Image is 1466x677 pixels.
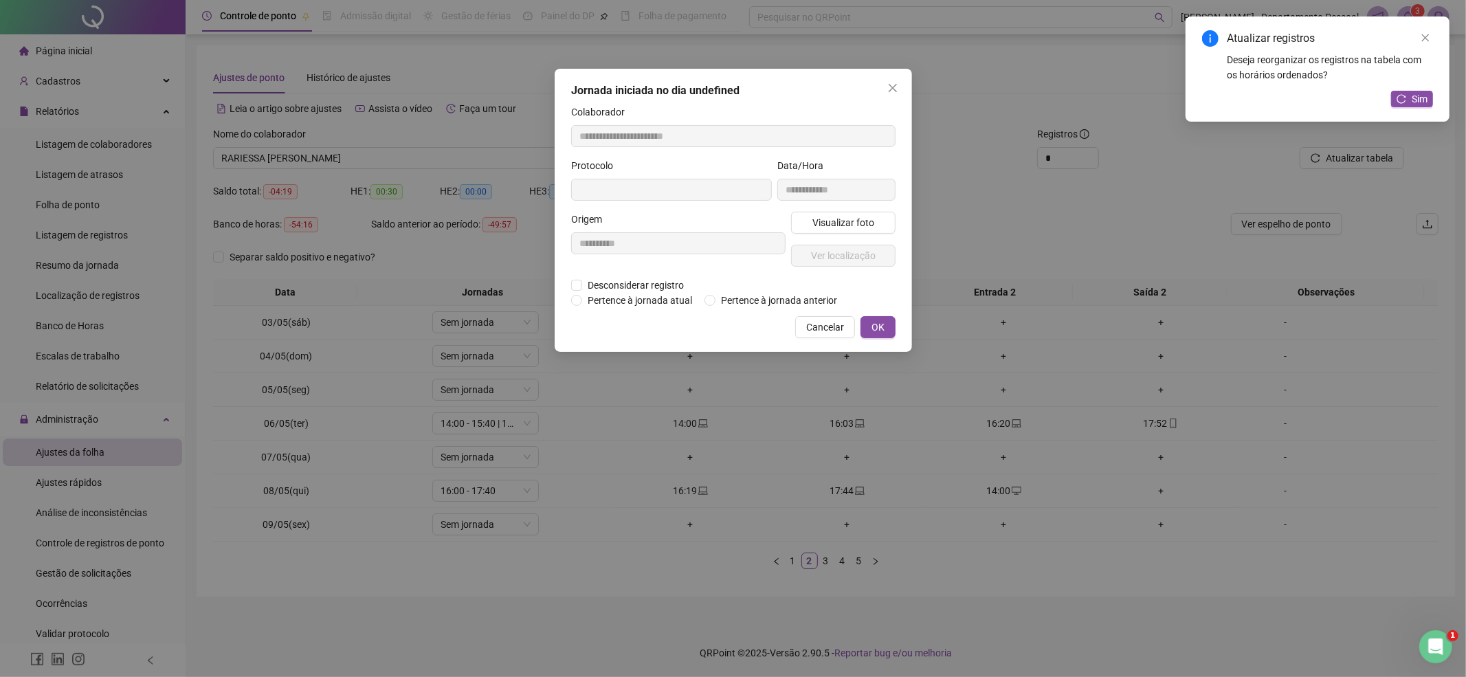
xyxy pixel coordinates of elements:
span: reload [1397,94,1406,104]
span: Pertence à jornada atual [582,293,698,308]
span: info-circle [1202,30,1219,47]
label: Protocolo [571,158,622,173]
div: Deseja reorganizar os registros na tabela com os horários ordenados? [1227,52,1433,82]
span: Visualizar foto [812,215,874,230]
a: Close [1418,30,1433,45]
span: Cancelar [806,320,844,335]
span: close [1421,33,1430,43]
div: Atualizar registros [1227,30,1433,47]
span: OK [871,320,885,335]
button: Ver localização [791,245,896,267]
label: Colaborador [571,104,634,120]
span: Pertence à jornada anterior [715,293,843,308]
span: Sim [1412,91,1428,107]
iframe: Intercom live chat [1419,630,1452,663]
button: OK [860,316,896,338]
span: 1 [1447,630,1458,641]
label: Origem [571,212,611,227]
div: Jornada iniciada no dia undefined [571,82,896,99]
button: Visualizar foto [791,212,896,234]
label: Data/Hora [777,158,832,173]
span: close [887,82,898,93]
button: Close [882,77,904,99]
button: Sim [1391,91,1433,107]
button: Cancelar [795,316,855,338]
span: Desconsiderar registro [582,278,689,293]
